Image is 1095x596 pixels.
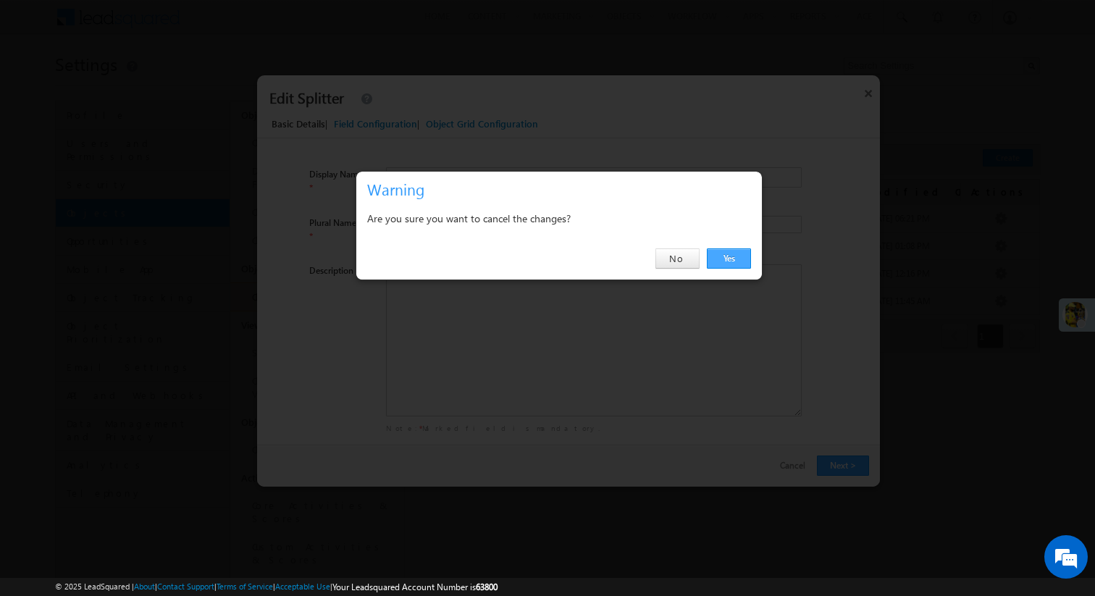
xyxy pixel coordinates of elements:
[707,248,751,269] a: Yes
[275,582,330,591] a: Acceptable Use
[367,177,757,202] h3: Warning
[476,582,498,592] span: 63800
[134,582,155,591] a: About
[157,582,214,591] a: Contact Support
[367,209,751,227] div: Are you sure you want to cancel the changes?
[217,582,273,591] a: Terms of Service
[55,580,498,594] span: © 2025 LeadSquared | | | | |
[332,582,498,592] span: Your Leadsquared Account Number is
[655,248,700,269] a: No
